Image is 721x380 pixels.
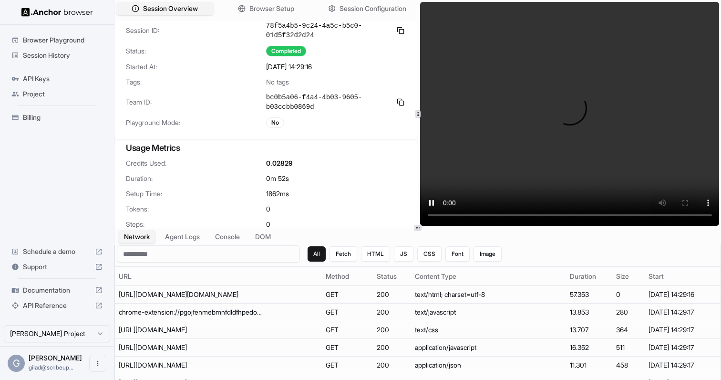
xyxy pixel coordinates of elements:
div: Billing [8,110,106,125]
span: Browser Setup [249,4,294,13]
td: text/css [411,321,566,339]
span: Status: [126,46,266,56]
span: Team ID: [126,97,266,107]
td: 280 [612,304,644,321]
button: Network [118,230,155,243]
td: 13.707 [566,321,612,339]
span: Session Configuration [340,4,406,13]
td: GET [322,339,373,357]
span: Session ID: [126,26,266,35]
span: bc0b5a06-f4a4-4b03-9605-b03ccbb0869d [266,93,391,112]
div: URL [119,272,318,281]
button: Font [445,246,470,262]
div: Status [377,272,407,281]
td: 200 [373,357,411,374]
button: DOM [249,230,277,243]
div: https://www.netflix.com/login?nextpage=https%3A%2F%2Fwww.netflix.com%2Fsimplemember%2Fmanagepayme... [119,290,262,299]
span: [DATE] 14:29:16 [266,62,312,72]
div: https://help.nflxext.com/helpcenter/OneTrust/oneTrust_production_2025-07-24/scripttemplates/otSDK... [119,343,262,352]
td: text/html; charset=utf-8 [411,286,566,304]
td: [DATE] 14:29:17 [645,321,721,339]
td: 200 [373,286,411,304]
span: Schedule a demo [23,247,91,256]
div: G [8,355,25,372]
td: 458 [612,357,644,374]
span: 0 [266,220,270,229]
span: No tags [266,77,289,87]
td: text/javascript [411,304,566,321]
span: Tokens: [126,204,266,214]
span: Session History [23,51,103,60]
td: GET [322,286,373,304]
span: Credits Used: [126,158,266,168]
span: Duration: [126,174,266,183]
span: 0.02829 [266,158,293,168]
img: Anchor Logo [21,8,93,17]
div: No [266,117,284,128]
td: [DATE] 14:29:16 [645,286,721,304]
button: Agent Logs [159,230,206,243]
div: Schedule a demo [8,244,106,259]
span: 1862 ms [266,189,289,199]
span: Project [23,89,103,99]
span: Steps: [126,220,266,229]
td: [DATE] 14:29:17 [645,339,721,357]
span: Gilad Spitzer [29,354,82,362]
span: API Reference [23,301,91,310]
span: Playground Mode: [126,118,266,127]
span: Started At: [126,62,266,72]
div: https://assets.nflxext.com/web/ffe/wp/@nf-web-ui/ui-shared/dist/less/pages/clcs/shared.fd4b86a52d... [119,325,262,335]
div: Size [616,272,640,281]
td: 200 [373,304,411,321]
div: API Reference [8,298,106,313]
span: gilad@scribeup.io [29,364,73,371]
span: Tags: [126,77,266,87]
td: 200 [373,321,411,339]
button: HTML [361,246,390,262]
button: Console [209,230,246,243]
div: Project [8,86,106,102]
span: Support [23,262,91,272]
td: [DATE] 14:29:17 [645,357,721,374]
div: Browser Playground [8,32,106,48]
td: 13.853 [566,304,612,321]
div: Support [8,259,106,274]
td: application/javascript [411,339,566,357]
td: 0 [612,286,644,304]
span: Session Overview [143,4,198,13]
button: JS [394,246,413,262]
span: Setup Time: [126,189,266,199]
button: CSS [417,246,442,262]
td: application/json [411,357,566,374]
span: Browser Playground [23,35,103,45]
div: Content Type [415,272,562,281]
div: Completed [266,46,306,56]
td: 16.352 [566,339,612,357]
span: Billing [23,113,103,122]
td: 11.301 [566,357,612,374]
div: Session History [8,48,106,63]
td: 200 [373,339,411,357]
span: 0 [266,204,270,214]
div: Method [326,272,369,281]
span: Documentation [23,285,91,295]
div: https://help.nflxext.com/helpcenter/OneTrust/oneTrust_production_2025-07-24/consent/87b6a5c0-0104... [119,360,262,370]
span: API Keys [23,74,103,84]
div: Start [649,272,717,281]
span: 0m 52s [266,174,289,183]
div: chrome-extension://pgojfenmebmnfdldfhpedoakbgbbbbmj/injectedPatch.js [119,307,262,317]
button: All [308,246,326,262]
td: [DATE] 14:29:17 [645,304,721,321]
td: GET [322,321,373,339]
button: Open menu [89,355,106,372]
div: Documentation [8,283,106,298]
button: Image [474,246,502,262]
h3: Usage Metrics [126,141,406,155]
button: Fetch [330,246,357,262]
span: 78f5a4b5-9c24-4a5c-b5c0-01d5f32d2d24 [266,21,391,40]
td: 511 [612,339,644,357]
td: GET [322,357,373,374]
div: API Keys [8,71,106,86]
div: Duration [570,272,608,281]
td: 364 [612,321,644,339]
